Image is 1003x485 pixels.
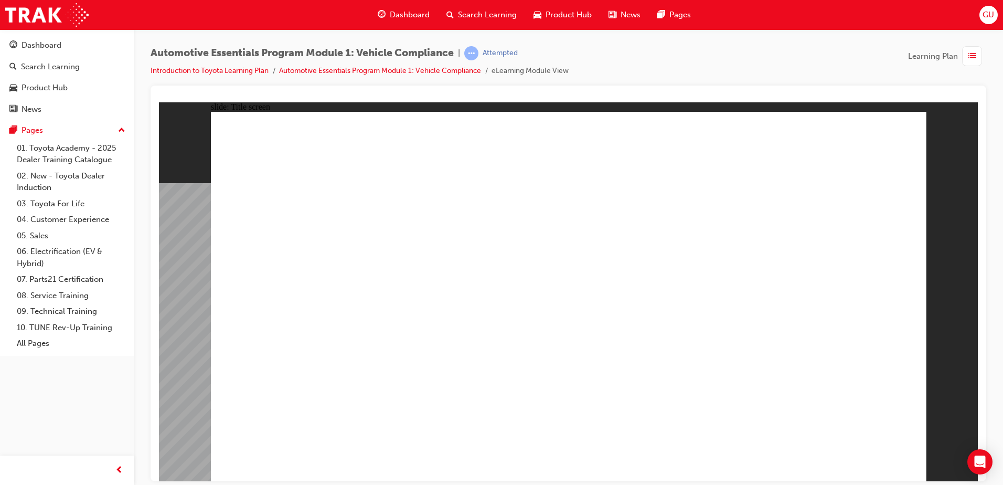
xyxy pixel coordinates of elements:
a: All Pages [13,335,130,352]
button: DashboardSearch LearningProduct HubNews [4,34,130,121]
a: guage-iconDashboard [369,4,438,26]
a: 06. Electrification (EV & Hybrid) [13,244,130,271]
div: Attempted [483,48,518,58]
a: News [4,100,130,119]
button: GU [979,6,998,24]
span: up-icon [118,124,125,138]
div: Open Intercom Messenger [967,449,993,475]
span: pages-icon [657,8,665,22]
a: 02. New - Toyota Dealer Induction [13,168,130,196]
button: Pages [4,121,130,140]
img: Trak [5,3,89,27]
span: guage-icon [9,41,17,50]
button: Learning Plan [908,46,986,66]
span: learningRecordVerb_ATTEMPT-icon [464,46,478,60]
a: Search Learning [4,57,130,77]
a: Dashboard [4,36,130,55]
li: eLearning Module View [492,65,569,77]
div: News [22,103,41,115]
a: Introduction to Toyota Learning Plan [151,66,269,75]
div: Product Hub [22,82,68,94]
a: 03. Toyota For Life [13,196,130,212]
span: search-icon [446,8,454,22]
span: | [458,47,460,59]
span: car-icon [9,83,17,93]
a: car-iconProduct Hub [525,4,600,26]
a: 05. Sales [13,228,130,244]
div: Search Learning [21,61,80,73]
a: 07. Parts21 Certification [13,271,130,288]
span: pages-icon [9,126,17,135]
a: pages-iconPages [649,4,699,26]
a: 10. TUNE Rev-Up Training [13,320,130,336]
div: Pages [22,124,43,136]
span: guage-icon [378,8,386,22]
span: Product Hub [546,9,592,21]
span: Pages [669,9,691,21]
a: news-iconNews [600,4,649,26]
div: Dashboard [22,39,61,51]
a: 09. Technical Training [13,303,130,320]
span: Dashboard [390,9,430,21]
span: GU [983,9,994,21]
a: 04. Customer Experience [13,212,130,228]
a: Automotive Essentials Program Module 1: Vehicle Compliance [279,66,481,75]
span: news-icon [609,8,616,22]
a: Product Hub [4,78,130,98]
span: prev-icon [115,464,123,477]
span: Learning Plan [908,50,958,62]
span: car-icon [533,8,541,22]
span: search-icon [9,62,17,72]
span: Search Learning [458,9,517,21]
a: search-iconSearch Learning [438,4,525,26]
span: Automotive Essentials Program Module 1: Vehicle Compliance [151,47,454,59]
a: 01. Toyota Academy - 2025 Dealer Training Catalogue [13,140,130,168]
span: news-icon [9,105,17,114]
span: list-icon [968,50,976,63]
span: News [621,9,641,21]
a: 08. Service Training [13,288,130,304]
